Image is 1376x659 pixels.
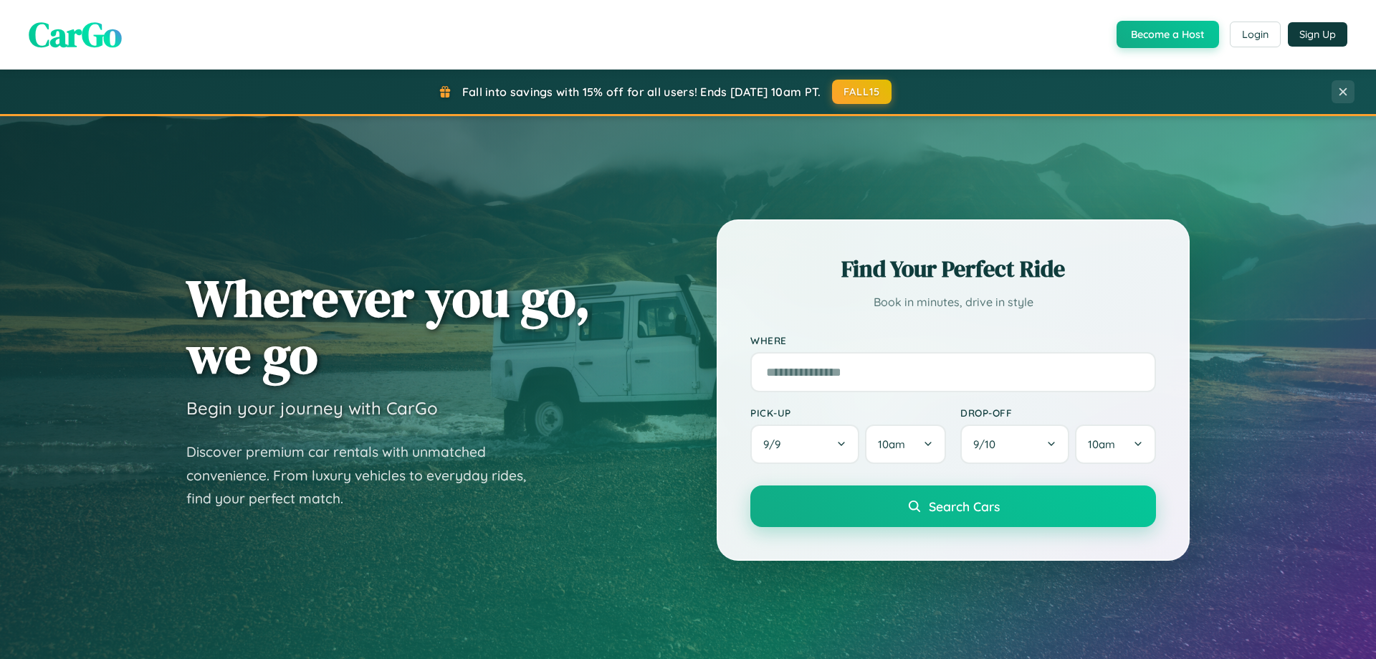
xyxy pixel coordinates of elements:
[750,485,1156,527] button: Search Cars
[750,253,1156,285] h2: Find Your Perfect Ride
[186,270,591,383] h1: Wherever you go, we go
[1075,425,1156,464] button: 10am
[750,334,1156,346] label: Where
[186,397,438,419] h3: Begin your journey with CarGo
[960,425,1069,464] button: 9/10
[750,425,859,464] button: 9/9
[973,437,1003,451] span: 9 / 10
[1288,22,1347,47] button: Sign Up
[186,440,545,511] p: Discover premium car rentals with unmatched convenience. From luxury vehicles to everyday rides, ...
[462,85,821,99] span: Fall into savings with 15% off for all users! Ends [DATE] 10am PT.
[29,11,122,58] span: CarGo
[1117,21,1219,48] button: Become a Host
[1088,437,1115,451] span: 10am
[832,80,892,104] button: FALL15
[750,407,946,419] label: Pick-up
[1230,22,1281,47] button: Login
[929,498,1000,514] span: Search Cars
[960,407,1156,419] label: Drop-off
[878,437,905,451] span: 10am
[750,292,1156,313] p: Book in minutes, drive in style
[763,437,788,451] span: 9 / 9
[865,425,946,464] button: 10am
